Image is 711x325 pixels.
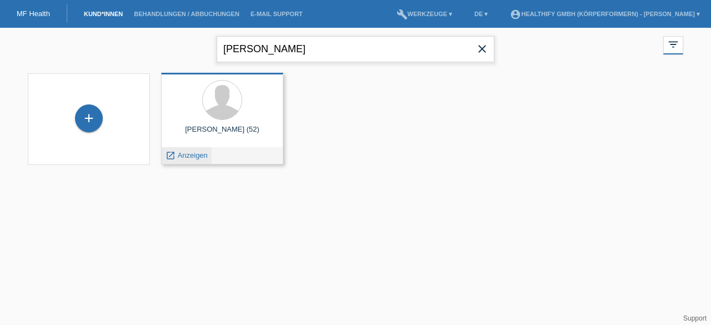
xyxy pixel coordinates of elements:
i: build [397,9,408,20]
a: DE ▾ [469,11,493,17]
a: E-Mail Support [245,11,308,17]
i: account_circle [510,9,521,20]
a: buildWerkzeuge ▾ [391,11,458,17]
input: Suche... [217,36,494,62]
i: filter_list [667,38,679,51]
a: Kund*innen [78,11,128,17]
i: launch [166,151,176,161]
a: MF Health [17,9,50,18]
a: launch Anzeigen [166,151,208,159]
div: [PERSON_NAME] (52) [170,125,274,143]
a: account_circleHealthify GmbH (Körperformern) - [PERSON_NAME] ▾ [504,11,705,17]
i: close [475,42,489,56]
a: Support [683,314,707,322]
a: Behandlungen / Abbuchungen [128,11,245,17]
span: Anzeigen [178,151,208,159]
div: Kund*in hinzufügen [76,109,102,128]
